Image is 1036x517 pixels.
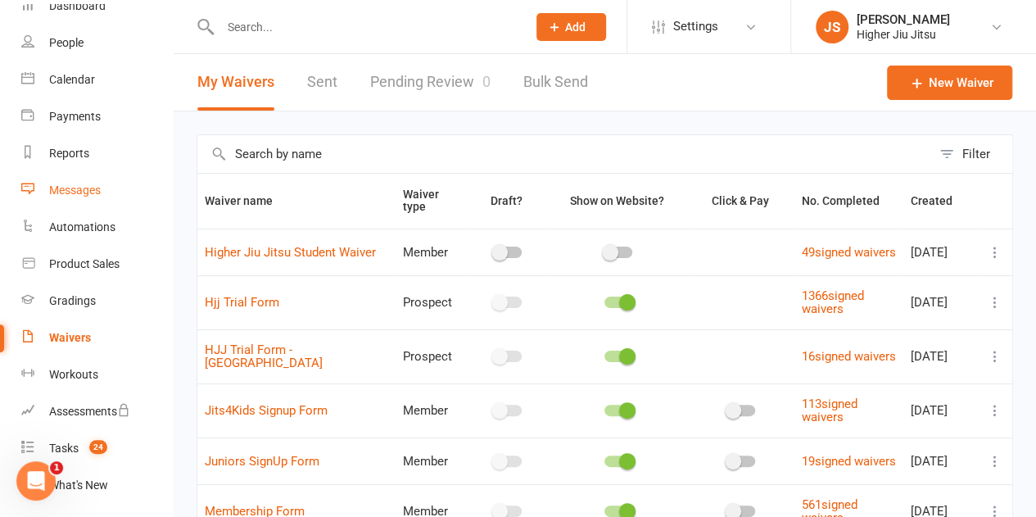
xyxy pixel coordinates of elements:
[801,454,895,469] a: 19signed waivers
[903,438,978,484] td: [DATE]
[21,172,173,209] a: Messages
[857,27,950,42] div: Higher Jiu Jitsu
[673,8,718,45] span: Settings
[21,246,173,283] a: Product Sales
[536,13,606,41] button: Add
[903,383,978,438] td: [DATE]
[21,61,173,98] a: Calendar
[911,194,970,207] span: Created
[396,329,468,383] td: Prospect
[475,191,540,211] button: Draft?
[931,135,1012,173] button: Filter
[89,440,107,454] span: 24
[396,438,468,484] td: Member
[523,54,588,111] a: Bulk Send
[49,257,120,270] div: Product Sales
[903,275,978,329] td: [DATE]
[197,54,274,111] button: My Waivers
[205,342,323,371] a: HJJ Trial Form - [GEOGRAPHIC_DATA]
[307,54,337,111] a: Sent
[205,245,376,260] a: Higher Jiu Jitsu Student Waiver
[49,184,101,197] div: Messages
[49,36,84,49] div: People
[794,174,903,229] th: No. Completed
[569,194,663,207] span: Show on Website?
[887,66,1012,100] a: New Waiver
[205,403,328,418] a: Jits4Kids Signup Form
[21,393,173,430] a: Assessments
[49,405,130,418] div: Assessments
[21,467,173,504] a: What's New
[801,349,895,364] a: 16signed waivers
[215,16,516,39] input: Search...
[49,368,98,381] div: Workouts
[49,478,108,492] div: What's New
[205,454,319,469] a: Juniors SignUp Form
[396,229,468,275] td: Member
[21,98,173,135] a: Payments
[50,461,63,474] span: 1
[21,209,173,246] a: Automations
[565,20,586,34] span: Add
[490,194,522,207] span: Draft?
[903,329,978,383] td: [DATE]
[482,73,491,90] span: 0
[801,397,857,425] a: 113signed waivers
[21,283,173,320] a: Gradings
[21,430,173,467] a: Tasks 24
[962,144,990,164] div: Filter
[21,135,173,172] a: Reports
[903,229,978,275] td: [DATE]
[49,73,95,86] div: Calendar
[49,442,79,455] div: Tasks
[49,331,91,344] div: Waivers
[197,135,931,173] input: Search by name
[205,191,291,211] button: Waiver name
[49,147,89,160] div: Reports
[857,12,950,27] div: [PERSON_NAME]
[801,288,863,317] a: 1366signed waivers
[21,320,173,356] a: Waivers
[554,191,681,211] button: Show on Website?
[396,383,468,438] td: Member
[49,294,96,307] div: Gradings
[816,11,848,43] div: JS
[370,54,491,111] a: Pending Review0
[21,356,173,393] a: Workouts
[396,275,468,329] td: Prospect
[801,245,895,260] a: 49signed waivers
[21,25,173,61] a: People
[49,110,101,123] div: Payments
[205,295,279,310] a: Hjj Trial Form
[911,191,970,211] button: Created
[711,194,768,207] span: Click & Pay
[49,220,115,234] div: Automations
[16,461,56,501] iframe: Intercom live chat
[205,194,291,207] span: Waiver name
[696,191,786,211] button: Click & Pay
[396,174,468,229] th: Waiver type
